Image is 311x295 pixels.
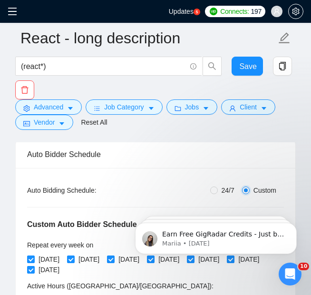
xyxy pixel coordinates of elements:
span: copy [273,62,292,70]
a: 5 [194,9,200,15]
span: caret-down [67,105,74,112]
iframe: Intercom notifications message [121,203,311,269]
button: delete [15,80,34,99]
h5: Custom Auto Bidder Schedule [27,219,137,230]
span: user [229,105,236,112]
span: [DATE] [115,254,143,265]
span: Updates [169,8,194,15]
span: caret-down [148,105,155,112]
button: idcardVendorcaret-down [15,115,73,130]
span: setting [23,105,30,112]
input: Search Freelance Jobs... [21,60,186,72]
span: Client [240,102,257,112]
button: barsJob Categorycaret-down [86,99,162,115]
span: caret-down [261,105,267,112]
button: settingAdvancedcaret-down [15,99,82,115]
span: bars [94,105,100,112]
span: Vendor [34,117,55,128]
span: [DATE] [35,254,63,265]
button: userClientcaret-down [221,99,275,115]
button: setting [288,4,303,19]
span: Advanced [34,102,63,112]
span: search [203,62,221,70]
button: Save [232,57,263,76]
a: setting [288,8,303,15]
span: Connects: [220,6,249,17]
span: setting [289,8,303,15]
span: idcard [23,120,30,127]
span: caret-down [203,105,209,112]
span: delete [16,86,34,94]
button: folderJobscaret-down [166,99,218,115]
text: 5 [196,10,198,14]
span: 197 [251,6,262,17]
div: Auto Bidder Schedule [27,141,284,168]
span: folder [175,105,181,112]
span: Active Hours ( [GEOGRAPHIC_DATA]/[GEOGRAPHIC_DATA] ): [27,282,214,290]
a: Reset All [81,117,107,128]
span: Jobs [185,102,199,112]
span: Job Category [104,102,144,112]
input: Scanner name... [20,26,276,50]
span: Custom [250,185,280,196]
img: upwork-logo.png [210,8,217,15]
span: user [273,8,280,15]
span: 24/7 [218,185,238,196]
span: 10 [298,263,309,270]
span: edit [278,32,291,44]
span: Save [239,60,256,72]
button: search [203,57,222,76]
span: info-circle [190,63,196,69]
span: menu [8,7,17,16]
button: copy [273,57,292,76]
span: Repeat every week on [27,241,93,249]
span: caret-down [58,120,65,127]
span: [DATE] [35,265,63,275]
iframe: Intercom live chat [279,263,301,285]
span: [DATE] [75,254,103,265]
div: Auto Bidding Schedule: [27,185,113,196]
